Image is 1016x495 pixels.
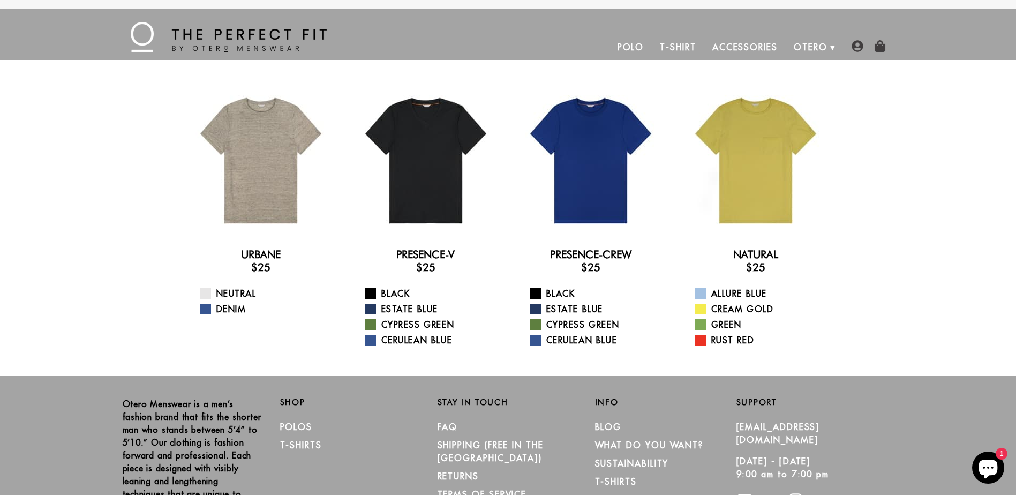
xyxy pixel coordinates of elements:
[969,452,1007,486] inbox-online-store-chat: Shopify online store chat
[352,261,500,274] h3: $25
[736,455,878,481] p: [DATE] - [DATE] 9:00 am to 7:00 pm
[733,248,778,261] a: Natural
[695,287,830,300] a: Allure Blue
[200,287,335,300] a: Neutral
[595,458,669,469] a: Sustainability
[530,334,665,347] a: Cerulean Blue
[595,397,736,407] h2: Info
[595,440,704,451] a: What Do You Want?
[200,303,335,316] a: Denim
[682,261,830,274] h3: $25
[704,34,786,60] a: Accessories
[736,422,820,445] a: [EMAIL_ADDRESS][DOMAIN_NAME]
[736,397,894,407] h2: Support
[530,303,665,316] a: Estate Blue
[786,34,836,60] a: Otero
[874,40,886,52] img: shopping-bag-icon.png
[280,440,322,451] a: T-Shirts
[530,287,665,300] a: Black
[609,34,652,60] a: Polo
[550,248,631,261] a: Presence-Crew
[280,397,422,407] h2: Shop
[695,303,830,316] a: Cream Gold
[365,303,500,316] a: Estate Blue
[280,422,313,432] a: Polos
[695,318,830,331] a: Green
[438,422,458,432] a: FAQ
[396,248,455,261] a: Presence-V
[438,440,544,463] a: SHIPPING (Free in the [GEOGRAPHIC_DATA])
[438,471,479,482] a: RETURNS
[365,334,500,347] a: Cerulean Blue
[517,261,665,274] h3: $25
[241,248,281,261] a: Urbane
[530,318,665,331] a: Cypress Green
[595,422,622,432] a: Blog
[438,397,579,407] h2: Stay in Touch
[595,476,637,487] a: T-Shirts
[695,334,830,347] a: Rust Red
[365,287,500,300] a: Black
[652,34,704,60] a: T-Shirt
[852,40,863,52] img: user-account-icon.png
[187,261,335,274] h3: $25
[365,318,500,331] a: Cypress Green
[131,22,327,52] img: The Perfect Fit - by Otero Menswear - Logo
